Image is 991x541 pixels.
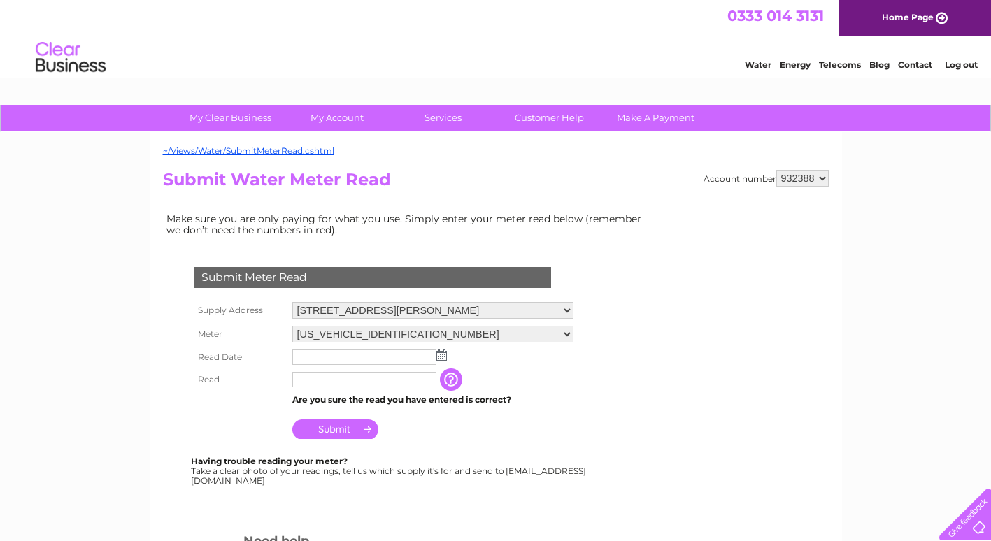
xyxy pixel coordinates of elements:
[819,59,861,70] a: Telecoms
[166,8,827,68] div: Clear Business is a trading name of Verastar Limited (registered in [GEOGRAPHIC_DATA] No. 3667643...
[898,59,932,70] a: Contact
[163,170,829,196] h2: Submit Water Meter Read
[440,368,465,391] input: Information
[173,105,288,131] a: My Clear Business
[163,210,653,239] td: Make sure you are only paying for what you use. Simply enter your meter read below (remember we d...
[436,349,447,361] img: ...
[727,7,824,24] a: 0333 014 3131
[292,419,378,439] input: Submit
[780,59,811,70] a: Energy
[745,59,771,70] a: Water
[869,59,890,70] a: Blog
[385,105,501,131] a: Services
[35,36,106,79] img: logo.png
[194,267,551,288] div: Submit Meter Read
[191,298,289,322] th: Supply Address
[191,368,289,391] th: Read
[598,105,713,131] a: Make A Payment
[945,59,978,70] a: Log out
[704,170,829,187] div: Account number
[191,456,588,485] div: Take a clear photo of your readings, tell us which supply it's for and send to [EMAIL_ADDRESS][DO...
[191,456,348,466] b: Having trouble reading your meter?
[191,346,289,368] th: Read Date
[492,105,607,131] a: Customer Help
[163,145,334,156] a: ~/Views/Water/SubmitMeterRead.cshtml
[289,391,577,409] td: Are you sure the read you have entered is correct?
[279,105,394,131] a: My Account
[191,322,289,346] th: Meter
